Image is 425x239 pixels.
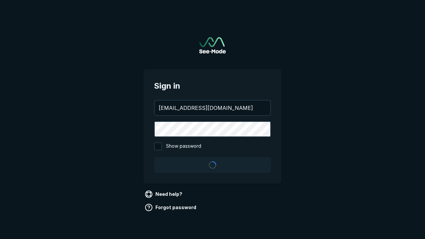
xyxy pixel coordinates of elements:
span: Show password [166,142,201,150]
a: Forgot password [143,202,199,213]
input: your@email.com [155,101,270,115]
img: See-Mode Logo [199,37,226,53]
span: Sign in [154,80,271,92]
a: Need help? [143,189,185,199]
a: Go to sign in [199,37,226,53]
